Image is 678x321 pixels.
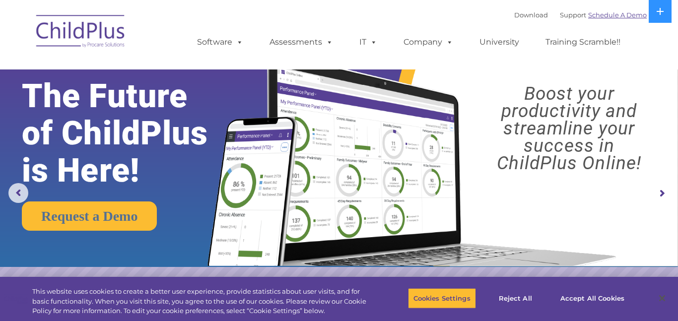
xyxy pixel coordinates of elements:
button: Cookies Settings [408,288,476,309]
a: Support [560,11,586,19]
a: Company [394,32,463,52]
span: Last name [138,65,168,73]
a: Training Scramble!! [536,32,630,52]
button: Close [651,287,673,309]
div: This website uses cookies to create a better user experience, provide statistics about user visit... [32,287,373,316]
rs-layer: The Future of ChildPlus is Here! [22,77,238,189]
span: Phone number [138,106,180,114]
a: University [470,32,529,52]
font: | [514,11,647,19]
rs-layer: Boost your productivity and streamline your success in ChildPlus Online! [469,85,670,172]
a: Download [514,11,548,19]
a: Schedule A Demo [588,11,647,19]
a: IT [349,32,387,52]
a: Assessments [260,32,343,52]
a: Request a Demo [22,201,157,231]
button: Accept All Cookies [555,288,630,309]
button: Reject All [484,288,546,309]
a: Software [187,32,253,52]
img: ChildPlus by Procare Solutions [31,8,131,58]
